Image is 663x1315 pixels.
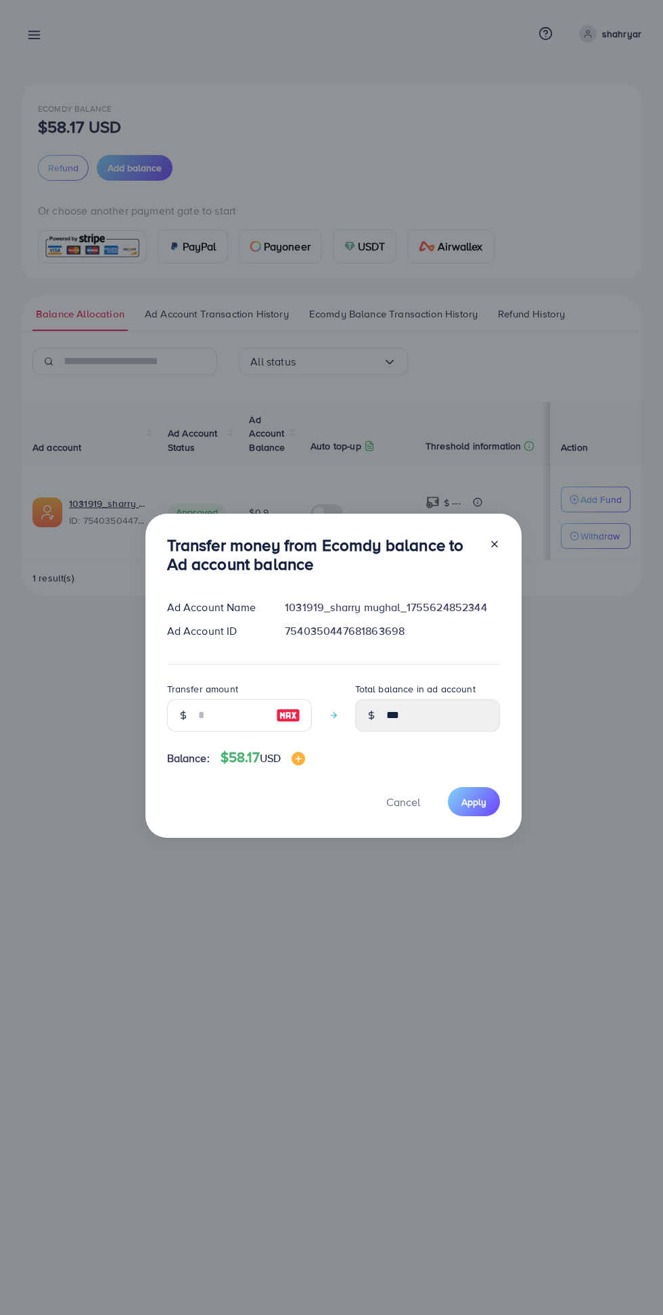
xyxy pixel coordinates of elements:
label: Total balance in ad account [355,682,476,696]
div: 1031919_sharry mughal_1755624852344 [274,600,510,615]
iframe: Chat [605,1254,653,1305]
div: Ad Account Name [156,600,275,615]
label: Transfer amount [167,682,238,696]
span: USD [260,751,281,765]
span: Apply [461,795,486,809]
h3: Transfer money from Ecomdy balance to Ad account balance [167,535,478,575]
h4: $58.17 [221,749,305,766]
div: Ad Account ID [156,623,275,639]
img: image [292,752,305,765]
button: Cancel [369,787,437,816]
img: image [276,707,300,723]
div: 7540350447681863698 [274,623,510,639]
span: Balance: [167,751,210,766]
button: Apply [448,787,500,816]
span: Cancel [386,795,420,809]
